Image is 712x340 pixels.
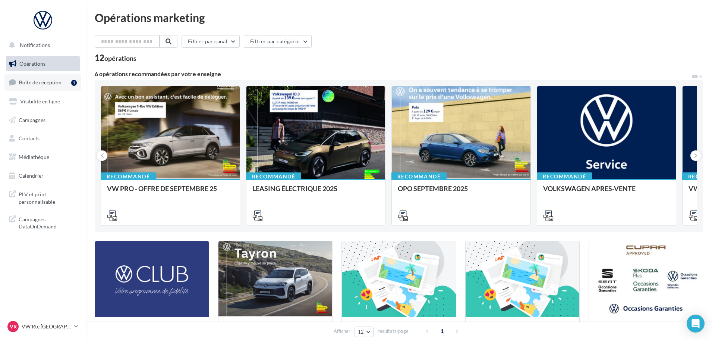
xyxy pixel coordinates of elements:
span: 12 [358,329,364,335]
div: Recommandé [537,172,592,181]
span: Campagnes [19,116,45,123]
div: opérations [104,55,136,62]
span: Campagnes DataOnDemand [19,214,77,230]
div: VW PRO - OFFRE DE SEPTEMBRE 25 [107,185,234,200]
p: VW Rte [GEOGRAPHIC_DATA] [22,323,71,330]
button: 12 [355,327,374,337]
span: Opérations [19,60,45,67]
span: Calendrier [19,172,44,179]
button: Filtrer par canal [182,35,240,48]
div: Recommandé [246,172,301,181]
div: OPO SEPTEMBRE 2025 [398,185,524,200]
div: 6 opérations recommandées par votre enseigne [95,71,691,77]
div: Recommandé [391,172,447,181]
span: Afficher [334,328,350,335]
div: 12 [95,54,136,62]
button: Filtrer par catégorie [244,35,312,48]
div: 1 [71,80,77,86]
span: PLV et print personnalisable [19,189,77,205]
div: Recommandé [101,172,156,181]
div: VOLKSWAGEN APRES-VENTE [543,185,670,200]
a: Boîte de réception1 [4,74,81,90]
a: PLV et print personnalisable [4,186,81,208]
span: VR [10,323,17,330]
span: Médiathèque [19,154,49,160]
a: Contacts [4,131,81,146]
span: Notifications [20,42,50,48]
a: Campagnes DataOnDemand [4,211,81,233]
div: Open Intercom Messenger [687,315,705,333]
span: Visibilité en ligne [20,98,60,105]
button: Notifications [4,37,78,53]
span: Contacts [19,135,40,141]
span: résultats/page [378,328,409,335]
a: Opérations [4,56,81,72]
div: Opérations marketing [95,12,703,23]
a: Médiathèque [4,149,81,165]
span: Boîte de réception [19,79,62,85]
a: VR VW Rte [GEOGRAPHIC_DATA] [6,319,80,334]
a: Visibilité en ligne [4,94,81,109]
a: Calendrier [4,168,81,184]
div: LEASING ÉLECTRIQUE 2025 [252,185,379,200]
span: 1 [436,325,448,337]
a: Campagnes [4,112,81,128]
